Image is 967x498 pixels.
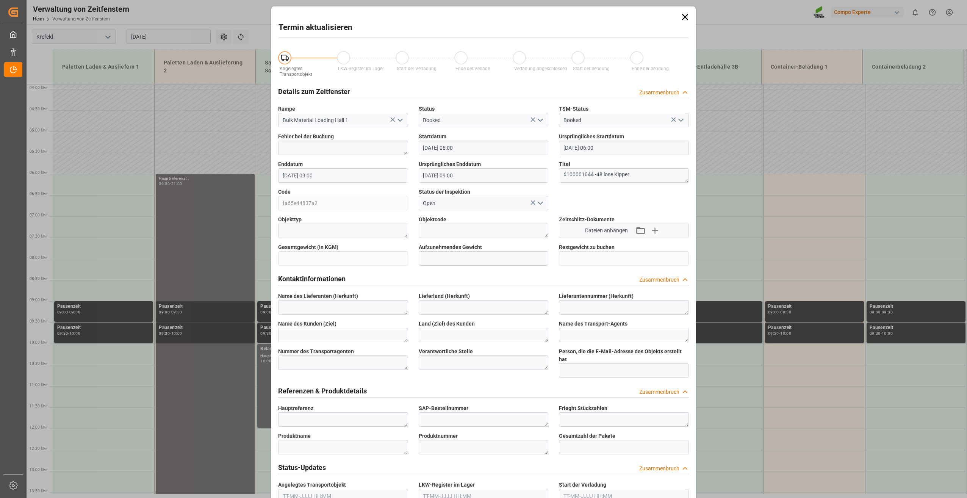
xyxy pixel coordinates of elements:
[559,405,607,411] font: Frieght Stückzahlen
[397,66,437,71] span: Start der Verladung
[280,66,312,77] span: Angelegtes Transportobjekt
[674,114,686,126] button: Menü öffnen
[419,348,473,354] font: Verantwortliche Stelle
[278,86,350,97] h2: Details zum Zeitfenster
[419,168,549,183] input: TT-MM-JJJJ HH:MM
[514,66,567,71] span: Verladung abgeschlossen
[639,89,679,97] div: Zusammenbruch
[278,189,291,195] font: Code
[419,189,470,195] font: Status der Inspektion
[419,321,475,327] font: Land (Ziel) des Kunden
[534,114,546,126] button: Menü öffnen
[419,106,435,112] font: Status
[534,197,546,209] button: Menü öffnen
[278,321,336,327] font: Name des Kunden (Ziel)
[278,113,408,127] input: Typ zum Suchen/Auswählen
[419,293,470,299] font: Lieferland (Herkunft)
[419,482,475,488] font: LKW-Register im Lager
[279,22,352,34] h2: Termin aktualisieren
[585,227,628,235] span: Dateien anhängen
[639,388,679,396] div: Zusammenbruch
[559,321,627,327] font: Name des Transport-Agents
[455,66,490,71] span: Ende der Verlade
[639,465,679,473] div: Zusammenbruch
[419,405,468,411] font: SAP-Bestellnummer
[419,141,549,155] input: TT-MM-JJJJ HH:MM
[278,161,303,167] font: Enddatum
[419,133,446,139] font: Startdatum
[559,348,682,362] font: Person, die die E-Mail-Adresse des Objekts erstellt hat
[559,106,588,112] font: TSM-Status
[278,405,313,411] font: Hauptreferenz
[278,433,311,439] font: Produktname
[278,462,326,473] h2: Status-Updates
[639,276,679,284] div: Zusammenbruch
[278,293,358,299] font: Name des Lieferanten (Herkunft)
[419,433,458,439] font: Produktnummer
[573,66,610,71] span: Start der Sendung
[559,168,689,183] textarea: 6100001044 -48 lose Kipper
[278,386,367,396] h2: Referenzen & Produktdetails
[559,161,570,167] font: Titel
[559,133,624,139] font: Ursprüngliches Startdatum
[632,66,669,71] span: Ende der Sendung
[419,113,549,127] input: Typ zum Suchen/Auswählen
[278,106,295,112] font: Rampe
[278,133,334,139] font: Fehler bei der Buchung
[559,141,689,155] input: TT-MM-JJJJ HH:MM
[278,168,408,183] input: TT-MM-JJJJ HH:MM
[278,274,346,284] h2: Kontaktinformationen
[559,293,634,299] font: Lieferantennummer (Herkunft)
[278,482,346,488] font: Angelegtes Transportobjekt
[559,482,606,488] font: Start der Verladung
[278,348,354,354] font: Nummer des Transportagenten
[419,244,482,250] font: Aufzunehmendes Gewicht
[419,216,446,222] font: Objektcode
[559,433,615,439] font: Gesamtzahl der Pakete
[338,66,384,71] span: LKW-Register im Lager
[419,161,481,167] font: Ursprüngliches Enddatum
[278,244,338,250] font: Gesamtgewicht (in KGM)
[559,244,615,250] font: Restgewicht zu buchen
[278,216,302,222] font: Objekttyp
[559,216,615,222] font: Zeitschlitz-Dokumente
[394,114,405,126] button: Menü öffnen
